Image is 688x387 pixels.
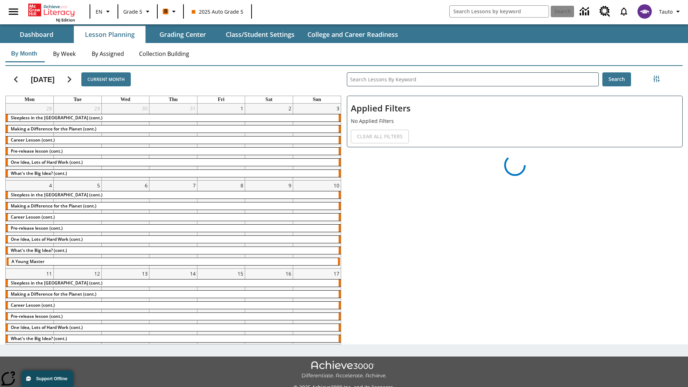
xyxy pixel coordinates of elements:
[216,96,226,103] a: Friday
[11,203,96,209] span: Making a Difference for the Planet (cont.)
[86,45,130,62] button: By Assigned
[335,104,341,113] a: August 3, 2025
[11,258,44,264] span: A Young Master
[6,291,341,298] div: Making a Difference for the Planet (cont.)
[93,269,101,278] a: August 12, 2025
[6,191,341,199] div: Sleepless in the Animal Kingdom (cont.)
[167,96,179,103] a: Thursday
[6,181,54,269] td: August 4, 2025
[197,269,245,346] td: August 15, 2025
[140,104,149,113] a: July 30, 2025
[6,247,341,254] div: What's the Big Idea? (cont.)
[293,269,341,346] td: August 17, 2025
[6,114,341,121] div: Sleepless in the Animal Kingdom (cont.)
[6,335,341,342] div: What's the Big Idea? (cont.)
[101,181,149,269] td: August 6, 2025
[6,202,341,210] div: Making a Difference for the Planet (cont.)
[236,269,245,278] a: August 15, 2025
[6,302,341,309] div: Career Lesson (cont.)
[3,1,24,22] button: Open side menu
[11,313,63,319] span: Pre-release lesson (cont.)
[96,8,102,15] span: EN
[245,181,293,269] td: August 9, 2025
[347,73,598,86] input: Search Lessons By Keyword
[47,45,82,62] button: By Week
[1,26,72,43] button: Dashboard
[101,104,149,181] td: July 30, 2025
[11,170,67,176] span: What's the Big Idea? (cont.)
[54,104,102,181] td: July 29, 2025
[36,376,67,381] span: Support Offline
[6,137,341,144] div: Career Lesson (cont.)
[615,2,633,21] a: Notifications
[143,181,149,190] a: August 6, 2025
[11,126,96,132] span: Making a Difference for the Planet (cont.)
[450,6,549,17] input: search field
[245,269,293,346] td: August 16, 2025
[72,96,83,103] a: Tuesday
[301,361,387,379] img: Achieve3000 Differentiate Accelerate Achieve
[92,5,115,18] button: Language: EN, Select a language
[164,7,167,16] span: B
[11,236,83,242] span: One Idea, Lots of Hard Work (cont.)
[60,70,78,89] button: Next
[220,26,300,43] button: Class/Student Settings
[11,225,63,231] span: Pre-release lesson (cont.)
[293,181,341,269] td: August 10, 2025
[302,26,404,43] button: College and Career Readiness
[160,5,181,18] button: Boost Class color is orange. Change class color
[633,2,656,21] button: Select a new avatar
[6,279,341,287] div: Sleepless in the Animal Kingdom (cont.)
[149,269,197,346] td: August 14, 2025
[6,214,341,221] div: Career Lesson (cont.)
[284,269,293,278] a: August 16, 2025
[6,104,54,181] td: July 28, 2025
[54,181,102,269] td: August 5, 2025
[93,104,101,113] a: July 29, 2025
[11,247,67,253] span: What's the Big Idea? (cont.)
[96,181,101,190] a: August 5, 2025
[347,96,683,147] div: Applied Filters
[6,225,341,232] div: Pre-release lesson (cont.)
[332,269,341,278] a: August 17, 2025
[23,96,36,103] a: Monday
[101,269,149,346] td: August 13, 2025
[11,324,83,330] span: One Idea, Lots of Hard Work (cont.)
[45,104,53,113] a: July 28, 2025
[140,269,149,278] a: August 13, 2025
[133,45,195,62] button: Collection Building
[11,137,55,143] span: Career Lesson (cont.)
[11,291,96,297] span: Making a Difference for the Planet (cont.)
[6,313,341,320] div: Pre-release lesson (cont.)
[11,335,67,341] span: What's the Big Idea? (cont.)
[147,26,219,43] button: Grading Center
[6,258,340,265] div: A Young Master
[191,181,197,190] a: August 7, 2025
[6,170,341,177] div: What's the Big Idea? (cont.)
[5,45,43,62] button: By Month
[48,181,53,190] a: August 4, 2025
[123,8,142,15] span: Grade 5
[287,104,293,113] a: August 2, 2025
[656,5,685,18] button: Profile/Settings
[197,181,245,269] td: August 8, 2025
[119,96,132,103] a: Wednesday
[188,269,197,278] a: August 14, 2025
[11,280,102,286] span: Sleepless in the Animal Kingdom (cont.)
[31,75,54,84] h2: [DATE]
[351,117,679,125] p: No Applied Filters
[192,8,243,15] span: 2025 Auto Grade 5
[11,302,55,308] span: Career Lesson (cont.)
[351,100,679,117] h2: Applied Filters
[637,4,652,19] img: avatar image
[149,104,197,181] td: July 31, 2025
[54,269,102,346] td: August 12, 2025
[11,159,83,165] span: One Idea, Lots of Hard Work (cont.)
[287,181,293,190] a: August 9, 2025
[659,8,673,15] span: Tauto
[311,96,322,103] a: Sunday
[11,214,55,220] span: Career Lesson (cont.)
[239,104,245,113] a: August 1, 2025
[332,181,341,190] a: August 10, 2025
[6,159,341,166] div: One Idea, Lots of Hard Work (cont.)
